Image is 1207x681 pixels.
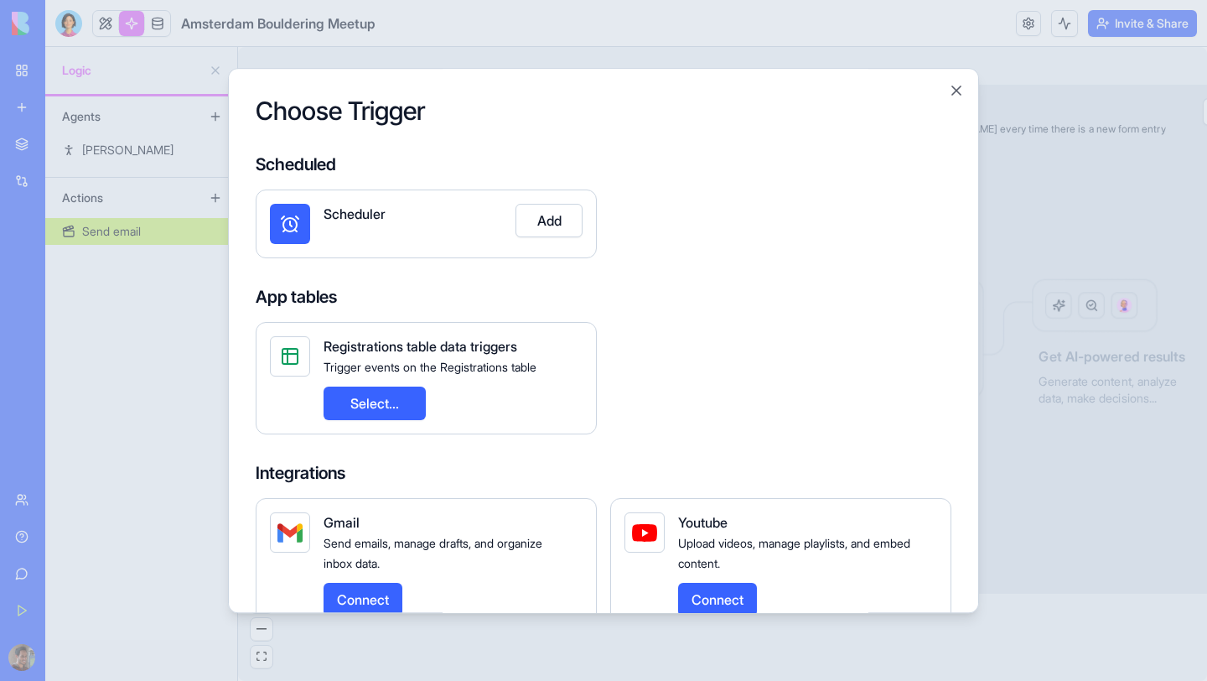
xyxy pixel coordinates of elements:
button: Add [515,204,583,237]
h4: Integrations [256,461,951,485]
h4: App tables [256,285,951,309]
span: Send emails, manage drafts, and organize inbox data. [324,536,542,570]
button: Connect [324,583,402,616]
span: Gmail [324,514,360,531]
span: Registrations table data triggers [324,338,517,355]
h2: Choose Trigger [256,96,951,126]
h4: Scheduled [256,153,951,176]
span: Youtube [678,514,728,531]
span: Scheduler [324,205,386,222]
button: Select... [324,387,426,420]
span: Upload videos, manage playlists, and embed content. [678,536,910,570]
button: Connect [678,583,757,616]
span: Trigger events on the Registrations table [324,360,536,374]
